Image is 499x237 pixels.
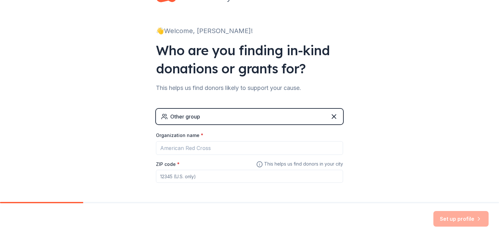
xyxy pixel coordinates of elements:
div: 👋 Welcome, [PERSON_NAME]! [156,26,343,36]
div: This helps us find donors likely to support your cause. [156,83,343,93]
label: Organization name [156,132,203,139]
span: This helps us find donors in your city [256,160,343,168]
label: ZIP code [156,161,180,168]
div: Other group [170,113,200,120]
input: 12345 (U.S. only) [156,170,343,183]
input: American Red Cross [156,141,343,155]
div: Who are you finding in-kind donations or grants for? [156,41,343,78]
